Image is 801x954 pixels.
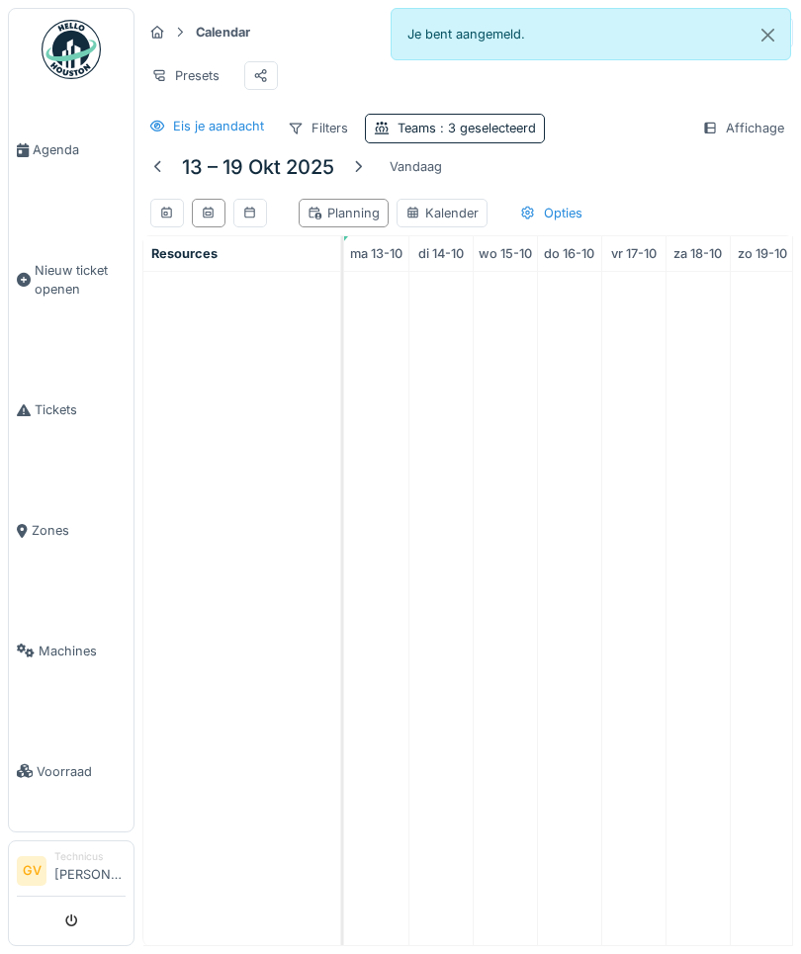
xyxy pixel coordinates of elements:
img: Badge_color-CXgf-gQk.svg [42,20,101,79]
span: Zones [32,521,126,540]
span: Resources [151,246,218,261]
li: GV [17,856,46,886]
div: Je bent aangemeld. [391,8,791,60]
div: Filters [279,114,357,142]
span: : 3 geselecteerd [436,121,536,135]
a: Agenda [9,90,133,211]
div: Vandaag [382,153,450,180]
strong: Calendar [188,23,258,42]
a: 16 oktober 2025 [539,240,599,267]
span: Agenda [33,140,126,159]
h5: 13 – 19 okt 2025 [182,155,334,179]
span: Tickets [35,400,126,419]
a: Machines [9,591,133,712]
a: 19 oktober 2025 [733,240,792,267]
div: Presets [142,61,228,90]
li: [PERSON_NAME] [54,849,126,892]
div: Affichage [693,114,793,142]
a: Nieuw ticket openen [9,211,133,350]
a: 17 oktober 2025 [606,240,662,267]
a: Tickets [9,350,133,471]
div: Technicus [54,849,126,864]
div: Teams [398,119,536,137]
div: Planning [308,204,380,222]
span: Nieuw ticket openen [35,261,126,299]
a: 14 oktober 2025 [413,240,469,267]
a: 15 oktober 2025 [474,240,537,267]
div: Kalender [405,204,479,222]
div: Eis je aandacht [173,117,264,135]
a: GV Technicus[PERSON_NAME] [17,849,126,897]
a: 13 oktober 2025 [345,240,407,267]
a: Zones [9,471,133,591]
a: Voorraad [9,711,133,831]
button: Close [746,9,790,61]
a: 18 oktober 2025 [668,240,727,267]
span: Voorraad [37,762,126,781]
div: Opties [511,199,591,227]
span: Machines [39,642,126,660]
